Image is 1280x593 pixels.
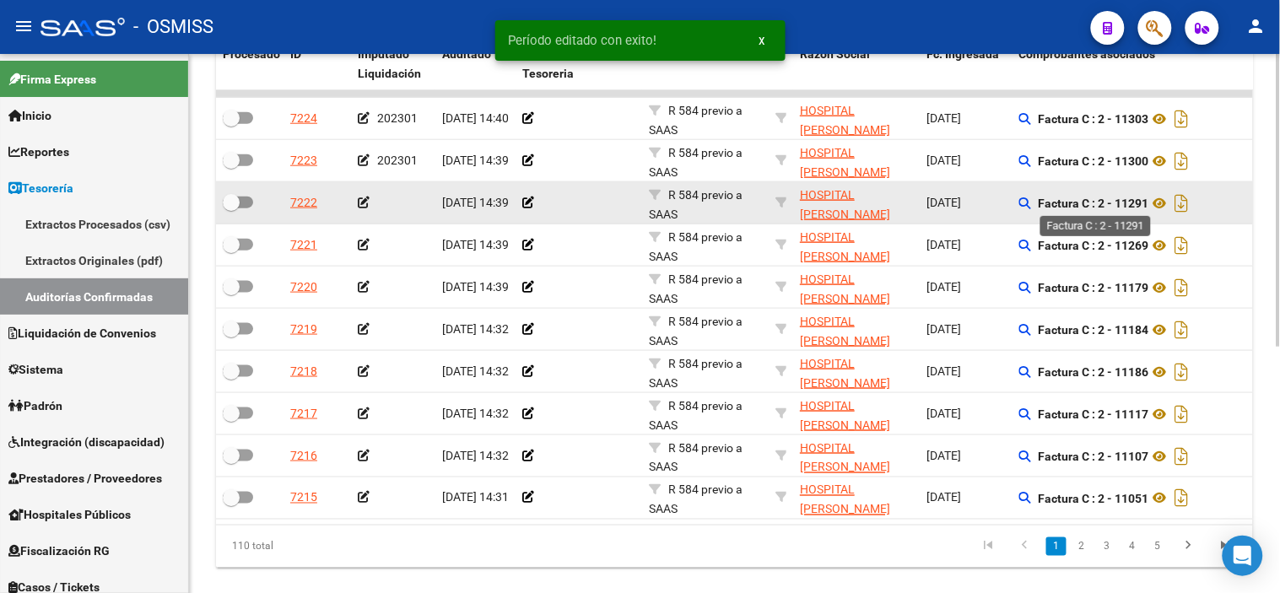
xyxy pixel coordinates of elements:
[800,47,870,61] span: Razon Social
[1039,450,1149,463] strong: Factura C : 2 - 11107
[14,16,34,36] mat-icon: menu
[649,483,743,516] span: R 584 previo a SAAS
[442,491,509,504] span: [DATE] 14:31
[8,70,96,89] span: Firma Express
[133,8,213,46] span: - OSMISS
[1097,537,1117,556] a: 3
[8,505,131,524] span: Hospitales Públicos
[1171,358,1193,385] i: Descargar documento
[290,446,317,466] div: 7216
[377,154,418,167] span: 202301
[442,322,509,336] span: [DATE] 14:32
[216,526,420,568] div: 110 total
[1171,443,1193,470] i: Descargar documento
[351,36,435,92] datatable-header-cell: Imputado Liquidación
[1210,537,1242,556] a: go to last page
[223,47,280,61] span: Procesado
[920,36,1013,92] datatable-header-cell: Fc. Ingresada
[290,404,317,423] div: 7217
[800,441,890,474] span: HOSPITAL [PERSON_NAME]
[8,143,69,161] span: Reportes
[800,143,913,179] div: - 33671886599
[8,179,73,197] span: Tesorería
[800,272,890,305] span: HOSPITAL [PERSON_NAME]
[1145,532,1170,561] li: page 5
[649,146,743,179] span: R 584 previo a SAAS
[926,491,961,504] span: [DATE]
[800,312,913,348] div: - 33671886599
[1223,536,1263,576] div: Open Intercom Messenger
[649,188,743,221] span: R 584 previo a SAAS
[800,481,913,516] div: - 33671886599
[1039,323,1149,337] strong: Factura C : 2 - 11184
[1039,407,1149,421] strong: Factura C : 2 - 11117
[926,407,961,420] span: [DATE]
[509,32,657,49] span: Período editado con exito!
[1171,401,1193,428] i: Descargar documento
[442,47,491,61] span: Auditado
[377,111,418,125] span: 202301
[800,396,913,432] div: - 33671886599
[800,357,890,390] span: HOSPITAL [PERSON_NAME]
[1046,537,1067,556] a: 1
[649,399,743,432] span: R 584 previo a SAAS
[800,188,890,221] span: HOSPITAL [PERSON_NAME]
[926,47,999,61] span: Fc. Ingresada
[649,230,743,263] span: R 584 previo a SAAS
[8,469,162,488] span: Prestadores / Proveedores
[926,280,961,294] span: [DATE]
[1039,239,1149,252] strong: Factura C : 2 - 11269
[1171,190,1193,217] i: Descargar documento
[1094,532,1120,561] li: page 3
[649,441,743,474] span: R 584 previo a SAAS
[1171,232,1193,259] i: Descargar documento
[1072,537,1092,556] a: 2
[290,109,317,128] div: 7224
[1039,197,1149,210] strong: Factura C : 2 - 11291
[1039,365,1149,379] strong: Factura C : 2 - 11186
[800,186,913,221] div: - 33671886599
[1171,274,1193,301] i: Descargar documento
[290,488,317,508] div: 7215
[8,360,63,379] span: Sistema
[1013,36,1266,92] datatable-header-cell: Comprobantes asociados
[290,151,317,170] div: 7223
[1171,485,1193,512] i: Descargar documento
[800,483,890,516] span: HOSPITAL [PERSON_NAME]
[1039,112,1149,126] strong: Factura C : 2 - 11303
[1122,537,1142,556] a: 4
[284,36,351,92] datatable-header-cell: ID
[926,322,961,336] span: [DATE]
[435,36,516,92] datatable-header-cell: Auditado
[926,449,961,462] span: [DATE]
[649,272,743,305] span: R 584 previo a SAAS
[1173,537,1205,556] a: go to next page
[649,315,743,348] span: R 584 previo a SAAS
[800,104,890,137] span: HOSPITAL [PERSON_NAME]
[1120,532,1145,561] li: page 4
[800,399,890,432] span: HOSPITAL [PERSON_NAME]
[1246,16,1266,36] mat-icon: person
[442,238,509,251] span: [DATE] 14:39
[442,449,509,462] span: [DATE] 14:32
[1039,281,1149,294] strong: Factura C : 2 - 11179
[442,111,509,125] span: [DATE] 14:40
[1039,154,1149,168] strong: Factura C : 2 - 11300
[800,230,890,263] span: HOSPITAL [PERSON_NAME]
[926,364,961,378] span: [DATE]
[926,154,961,167] span: [DATE]
[1171,148,1193,175] i: Descargar documento
[800,439,913,474] div: - 33671886599
[1044,532,1069,561] li: page 1
[972,537,1004,556] a: go to first page
[290,362,317,381] div: 7218
[649,357,743,390] span: R 584 previo a SAAS
[442,196,509,209] span: [DATE] 14:39
[1148,537,1168,556] a: 5
[759,33,765,48] span: x
[8,396,62,415] span: Padrón
[290,193,317,213] div: 7222
[442,407,509,420] span: [DATE] 14:32
[926,111,961,125] span: [DATE]
[800,270,913,305] div: - 33671886599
